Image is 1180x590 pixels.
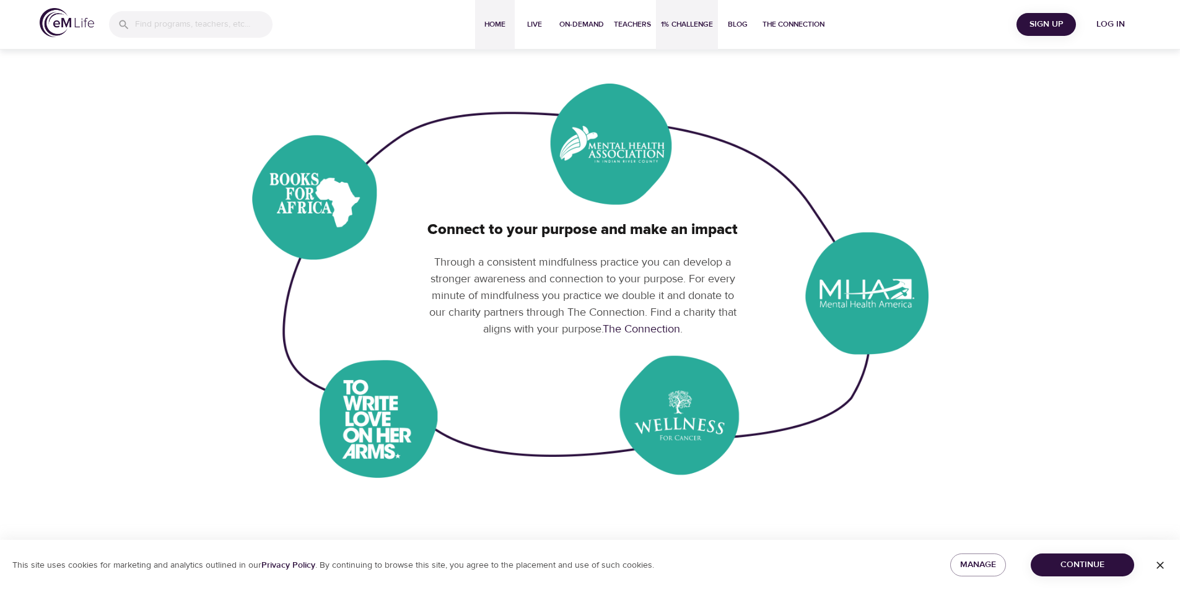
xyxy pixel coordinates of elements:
p: ​​Through a consistent mindfulness practice you can develop a stronger awareness and connection t... [422,254,743,337]
span: Continue [1041,557,1124,573]
a: Privacy Policy [261,560,315,571]
a: The Connection [603,322,680,336]
button: Sign Up [1016,13,1076,36]
span: The Connection [763,18,824,31]
span: Log in [1086,17,1135,32]
input: Find programs, teachers, etc... [135,11,273,38]
span: Home [480,18,510,31]
span: Blog [723,18,753,31]
span: On-Demand [559,18,604,31]
button: Manage [950,553,1006,576]
img: logo [40,8,94,37]
span: Sign Up [1021,17,1071,32]
span: Teachers [614,18,651,31]
button: Log in [1081,13,1140,36]
span: 1% Challenge [661,18,713,31]
span: Manage [960,557,996,573]
h2: Connect to your purpose and make an impact [422,221,743,239]
button: Continue [1031,553,1134,576]
span: Live [520,18,549,31]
